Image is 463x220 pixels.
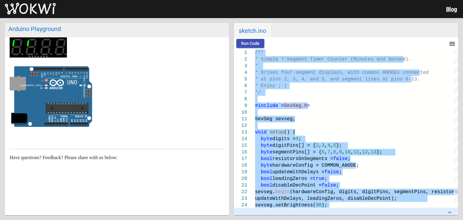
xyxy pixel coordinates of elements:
[324,143,327,148] span: ,
[255,189,275,195] span: sevseg.
[234,49,247,56] div: 1
[446,6,457,12] a: Blog
[333,143,336,148] span: 5
[5,3,56,15] img: Wokwi
[371,149,376,155] span: 13
[234,195,247,202] div: 23
[376,149,382,155] span: };
[336,149,339,155] span: ,
[234,182,247,189] div: 21
[234,149,247,156] div: 16
[10,155,118,160] span: Have questions? Feedback? Please share with us below:
[269,130,284,135] span: setup
[234,116,247,122] div: 11
[261,136,272,142] span: byte
[333,149,336,155] span: 8
[368,149,371,155] span: ,
[234,156,247,162] div: 17
[316,143,319,148] span: 2
[324,149,327,155] span: ,
[327,143,330,148] span: 4
[284,103,307,108] span: SevSeg.h
[234,69,247,76] div: 4
[234,89,247,96] div: 7
[449,40,456,47] mat-icon: menu
[272,156,333,162] span: resistorsOnSegments =
[255,116,295,122] span: SevSeg sevseg;
[261,183,272,188] span: bool
[272,136,296,142] span: digits =
[333,156,348,162] span: false
[234,23,271,37] span: sketch.ino
[234,102,247,109] div: 9
[234,175,247,182] div: 20
[272,143,316,148] span: digitPins[] = {
[397,77,420,82] span: ns 6-13.
[234,76,247,83] div: 5
[255,196,356,201] span: updateWithDelays, leadingZeros, dis
[255,70,397,75] span: * Drives four-segment displays, with common ANODE
[319,143,322,148] span: ,
[261,149,272,155] span: byte
[397,70,429,75] span: s connected
[354,149,359,155] span: 11
[234,189,247,195] div: 22
[330,149,333,155] span: ,
[275,189,290,195] span: begin
[234,136,247,142] div: 14
[241,41,260,46] span: Run Code
[8,25,225,33] div: Arduino Playground
[255,77,397,82] span: * at pins 2, 3, 4, and 5, and segment lines at pi
[327,149,330,155] span: 7
[339,149,342,155] span: 9
[324,169,339,175] span: false
[345,149,351,155] span: 10
[324,176,327,181] span: ;
[339,169,342,175] span: ;
[322,143,325,148] span: 3
[234,169,247,175] div: 19
[330,143,333,148] span: ,
[236,39,264,48] button: Run Code
[255,83,287,89] span: * Enjoy ;-)
[362,149,368,155] span: 12
[255,130,266,135] span: void
[234,83,247,89] div: 6
[261,156,272,162] span: bool
[397,57,411,62] span: ond).
[322,203,327,208] span: );
[261,143,272,148] span: byte
[255,57,397,62] span: * Simple 7-Segment Timer Counter (Minutes and Sec
[255,103,278,108] span: #include
[272,163,359,168] span: hardwareConfig = COMMON_ANODE;
[322,183,336,188] span: false
[261,176,272,181] span: bool
[298,136,301,142] span: ;
[272,183,322,188] span: disableDecPoint =
[336,183,339,188] span: ;
[336,143,342,148] span: };
[234,202,247,209] div: 24
[281,103,284,108] span: <
[307,103,310,108] span: >
[316,203,322,208] span: 90
[359,149,362,155] span: ,
[261,169,272,175] span: bool
[284,130,295,135] span: () {
[322,149,325,155] span: 6
[351,149,354,155] span: ,
[234,142,247,149] div: 15
[290,189,434,195] span: (hardwareConfig, digits, digitPins, segmentPins, r
[234,122,247,129] div: 12
[313,176,324,181] span: true
[356,196,397,201] span: ableDecPoint);
[234,129,247,136] div: 13
[255,203,316,208] span: sevseg.setBrightness(
[272,176,313,181] span: leadingZeros =
[234,96,247,102] div: 8
[261,163,272,168] span: byte
[234,162,247,169] div: 18
[234,63,247,69] div: 3
[234,109,247,116] div: 10
[348,156,351,162] span: ;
